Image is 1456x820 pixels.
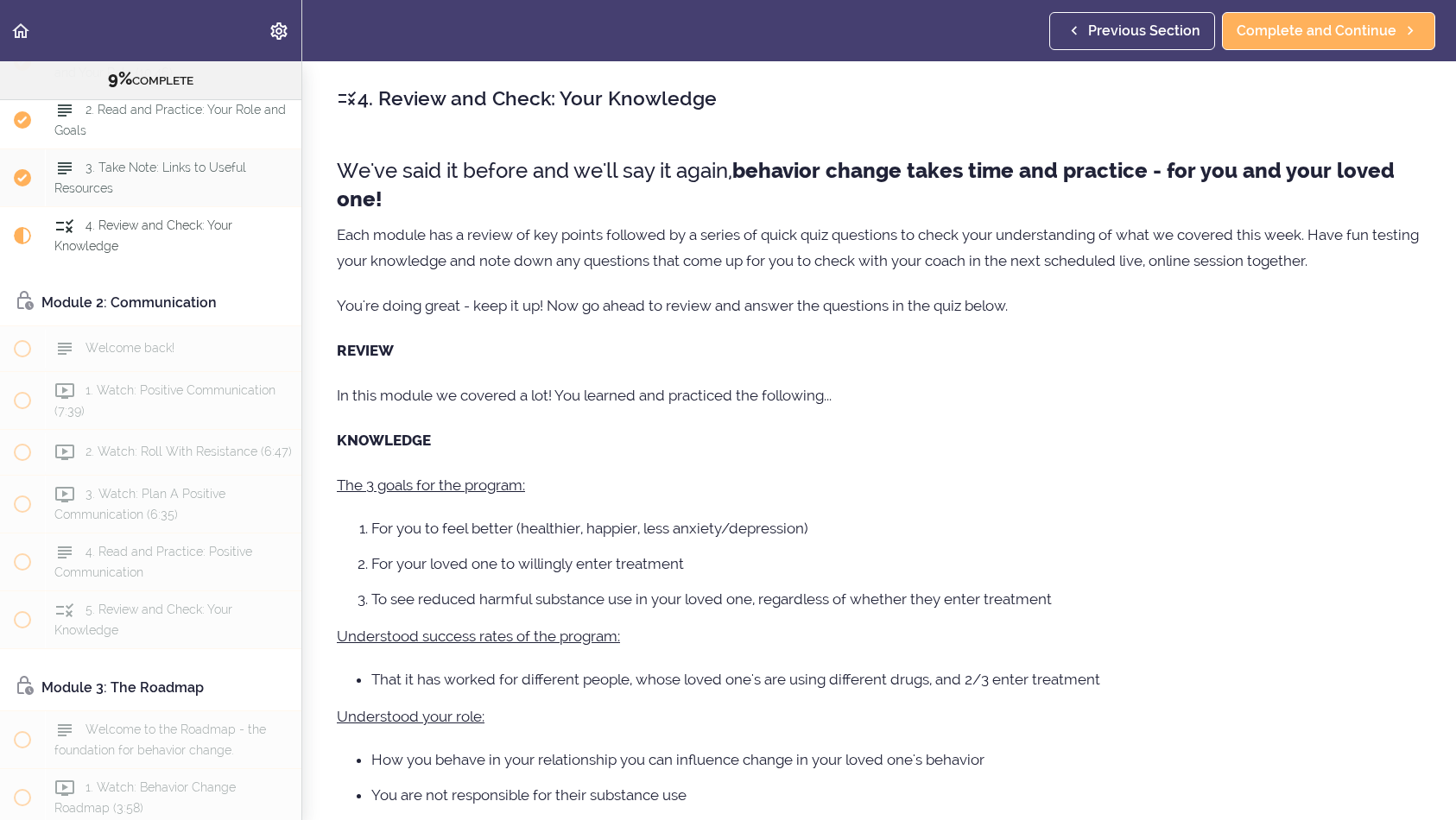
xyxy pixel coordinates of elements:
a: Complete and Continue [1222,12,1435,50]
span: For you to feel better (healthier, happier, less anxiety/depression) [371,520,808,537]
u: Understood success rates of the program: [337,628,620,645]
span: 1. Watch: Behavior Change Roadmap (3:58) [54,780,236,814]
p: In this module we covered a lot! You learned and practiced the following... [337,382,1421,408]
span: 2. Watch: Roll With Resistance (6:47) [85,445,292,458]
h2: 4. Review and Check: Your Knowledge [337,84,1421,113]
span: 2. Read and Practice: Your Role and Goals [54,103,286,136]
span: To see reduced harmful substance use in your loved one, regardless of whether they enter treatment [371,590,1052,608]
strong: KNOWLEDGE [337,432,431,449]
p: You're doing great - keep it up! Now go ahead to review and answer the questions in the quiz below. [337,293,1421,319]
svg: Back to course curriculum [10,21,31,41]
span: 9% [108,68,132,89]
span: 5. Review and Check: Your Knowledge [54,602,232,636]
strong: REVIEW [337,342,394,359]
span: Complete and Continue [1237,21,1396,41]
span: How you behave in your relationship you can influence change in your loved one's behavior [371,751,984,768]
h3: We've said it before and we'll say it again, [337,156,1421,213]
span: 1. Watch: Positive Communication (7:39) [54,383,275,417]
span: For your loved one to willingly enter treatment [371,555,684,572]
span: 3. Watch: Plan A Positive Communication (6:35) [54,487,225,520]
p: Each module has a review of key points followed by a series of quick quiz questions to check your... [337,222,1421,274]
div: COMPLETE [22,68,280,91]
svg: Settings Menu [269,21,289,41]
span: 4. Review and Check: Your Knowledge [54,218,232,252]
span: Welcome to the Roadmap - the foundation for behavior change. [54,722,266,756]
span: That it has worked for different people, whose loved one's are using different drugs, and 2/3 ent... [371,671,1100,688]
span: 4. Read and Practice: Positive Communication [54,545,252,578]
span: Welcome back! [85,341,174,355]
u: The 3 goals for the program: [337,476,525,494]
span: 3. Take Note: Links to Useful Resources [54,161,246,194]
span: You are not responsible for their substance use [371,786,687,804]
span: Previous Section [1088,21,1200,41]
strong: behavior change takes time and practice - for you and your loved one! [337,158,1395,211]
u: Understood your role: [337,708,484,725]
a: Previous Section [1049,12,1215,50]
